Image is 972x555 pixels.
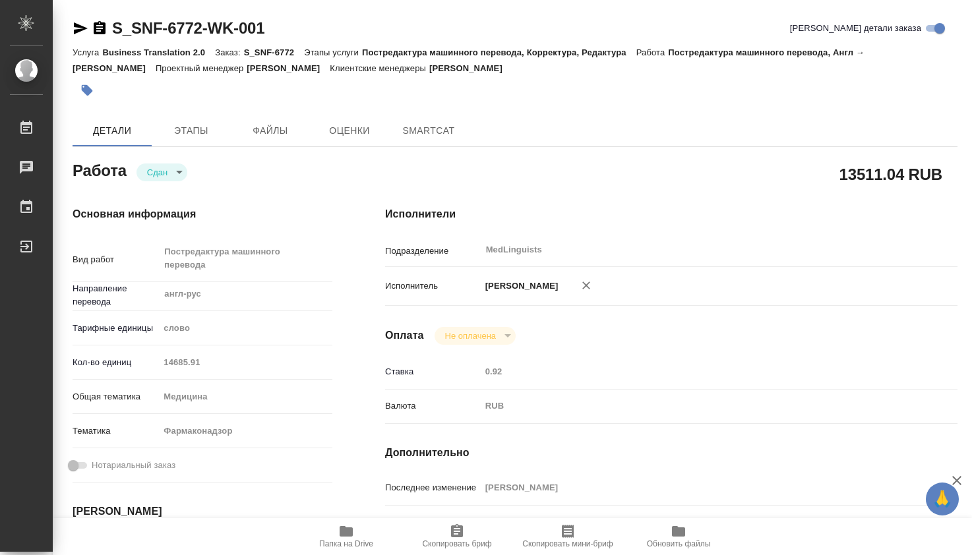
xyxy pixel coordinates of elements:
button: Сдан [143,167,171,178]
span: 🙏 [931,485,954,513]
h2: Работа [73,158,127,181]
h4: [PERSON_NAME] [73,504,332,519]
p: S_SNF-6772 [244,47,305,57]
button: Скопировать ссылку [92,20,107,36]
p: Последнее изменение [385,481,481,494]
p: Общая тематика [73,390,159,403]
button: Папка на Drive [291,518,402,555]
span: Папка на Drive [319,539,373,548]
p: Вид работ [73,253,159,266]
button: Скопировать мини-бриф [512,518,623,555]
p: Заказ: [215,47,243,57]
button: Обновить файлы [623,518,734,555]
span: Обновить файлы [647,539,711,548]
h4: Оплата [385,328,424,343]
button: Добавить тэг [73,76,102,105]
h4: Основная информация [73,206,332,222]
p: Тарифные единицы [73,322,159,335]
p: Услуга [73,47,102,57]
span: Файлы [239,123,302,139]
p: Этапы услуги [304,47,362,57]
div: Сдан [435,327,516,345]
h4: Дополнительно [385,445,957,461]
input: Пустое поле [159,353,332,372]
div: RUB [481,395,910,417]
div: Медицина [159,386,332,408]
span: Нотариальный заказ [92,459,175,472]
p: Постредактура машинного перевода, Корректура, Редактура [362,47,636,57]
span: Скопировать бриф [422,539,491,548]
button: 🙏 [926,482,959,515]
p: Клиентские менеджеры [330,63,429,73]
span: Оценки [318,123,381,139]
button: Скопировать бриф [402,518,512,555]
h4: Исполнители [385,206,957,222]
p: [PERSON_NAME] [247,63,330,73]
p: Направление перевода [73,282,159,308]
input: Пустое поле [481,478,910,497]
div: Сдан [137,163,187,181]
p: Работа [636,47,669,57]
span: Детали [80,123,144,139]
button: Скопировать ссылку для ЯМессенджера [73,20,88,36]
button: Не оплачена [441,330,500,341]
p: Ставка [385,365,481,378]
h2: 13511.04 RUB [839,163,942,185]
a: S_SNF-6772-WK-001 [112,19,264,37]
span: [PERSON_NAME] детали заказа [790,22,921,35]
p: Валюта [385,399,481,413]
p: Подразделение [385,245,481,258]
p: Кол-во единиц [73,356,159,369]
p: Проектный менеджер [156,63,247,73]
p: [PERSON_NAME] [429,63,512,73]
p: [PERSON_NAME] [481,279,559,293]
div: Фармаконадзор [159,420,332,442]
div: слово [159,317,332,339]
span: Скопировать мини-бриф [522,539,613,548]
p: Исполнитель [385,279,481,293]
input: Пустое поле [481,362,910,381]
p: Business Translation 2.0 [102,47,215,57]
span: Этапы [160,123,223,139]
button: Удалить исполнителя [572,271,601,300]
p: Тематика [73,424,159,438]
span: SmartCat [397,123,460,139]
